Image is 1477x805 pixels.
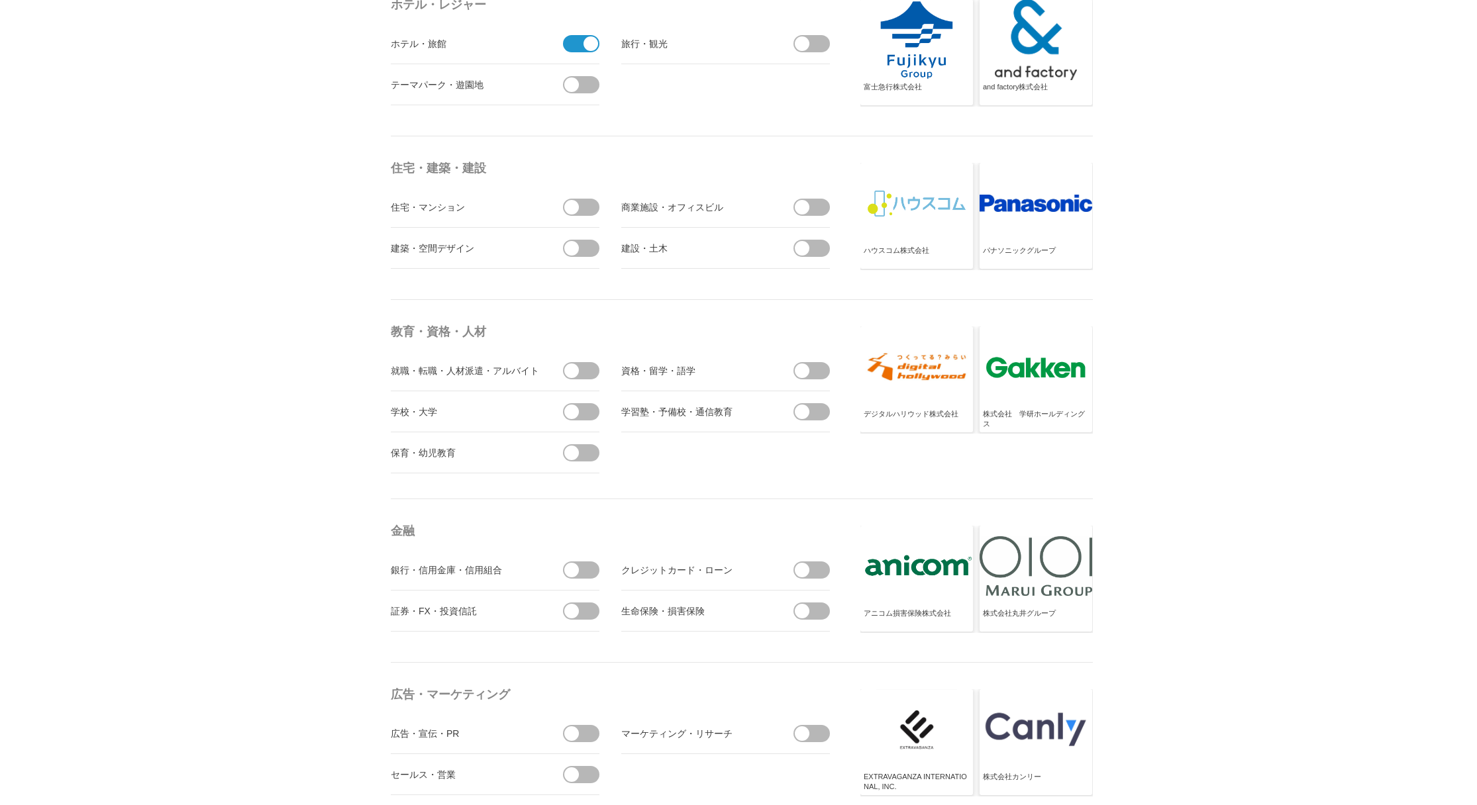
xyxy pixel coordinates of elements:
div: ハウスコム株式会社 [864,246,970,267]
h4: 教育・資格・人材 [391,320,835,344]
div: 学校・大学 [391,403,540,420]
h4: 広告・マーケティング [391,683,835,706]
div: クレジットカード・ローン [621,561,770,578]
div: 学習塾・予備校・通信教育 [621,403,770,420]
div: EXTRAVAGANZA INTERNATIONAL, INC. [864,772,970,793]
div: 建築・空間デザイン [391,240,540,256]
div: 富士急行株式会社 [864,82,970,103]
div: 建設・土木 [621,240,770,256]
div: マーケティング・リサーチ [621,725,770,741]
div: 就職・転職・人材派遣・アルバイト [391,362,540,379]
div: 株式会社丸井グループ [983,608,1089,630]
div: and factory株式会社 [983,82,1089,103]
div: 住宅・マンション [391,199,540,215]
div: セールス・営業 [391,766,540,782]
div: 証券・FX・投資信託 [391,602,540,619]
div: パナソニックグループ [983,246,1089,267]
div: 株式会社 学研ホールディングス [983,409,1089,430]
div: ホテル・旅館 [391,35,540,52]
h4: 金融 [391,519,835,543]
div: アニコム損害保険株式会社 [864,608,970,630]
div: デジタルハリウッド株式会社 [864,409,970,430]
div: 旅行・観光 [621,35,770,52]
div: 銀行・信用金庫・信用組合 [391,561,540,578]
h4: 住宅・建築・建設 [391,156,835,180]
div: 広告・宣伝・PR [391,725,540,741]
div: 商業施設・オフィスビル [621,199,770,215]
div: 生命保険・損害保険 [621,602,770,619]
div: 株式会社カンリー [983,772,1089,793]
div: 資格・留学・語学 [621,362,770,379]
div: テーマパーク・遊園地 [391,76,540,93]
div: 保育・幼児教育 [391,444,540,461]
